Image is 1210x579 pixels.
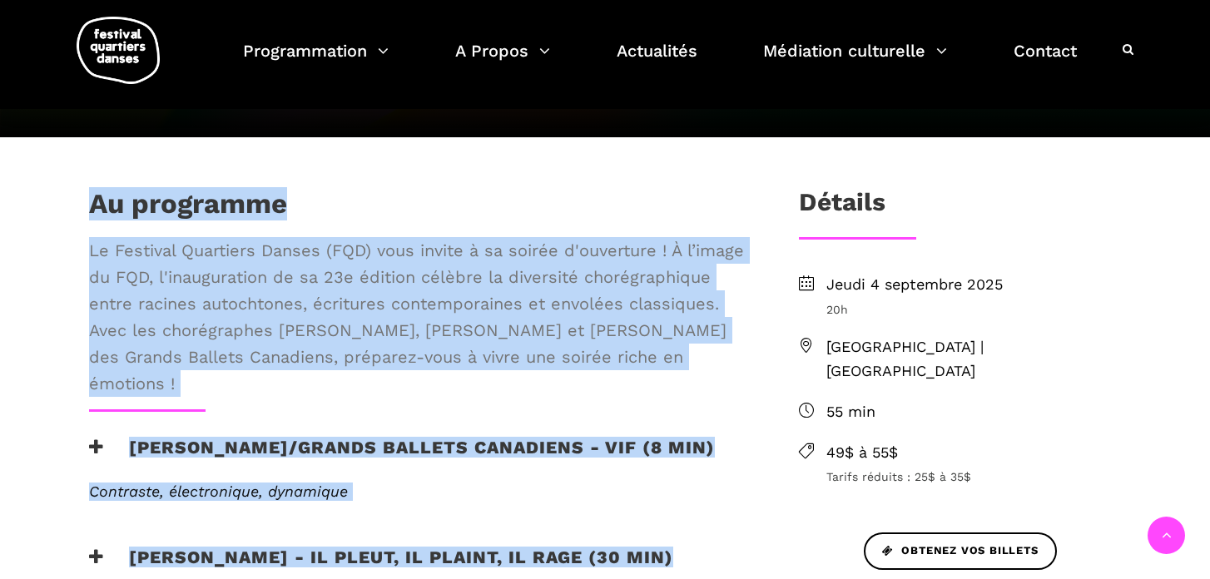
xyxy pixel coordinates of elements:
[617,37,697,86] a: Actualités
[882,542,1039,560] span: Obtenez vos billets
[763,37,947,86] a: Médiation culturelle
[826,300,1121,319] span: 20h
[826,441,1121,465] span: 49$ à 55$
[1014,37,1077,86] a: Contact
[799,187,885,229] h3: Détails
[89,237,745,397] span: Le Festival Quartiers Danses (FQD) vous invite à sa soirée d'ouverture ! À l’image du FQD, l'inau...
[89,482,348,500] span: Contraste, électronique, dynamique
[77,17,160,84] img: logo-fqd-med
[826,273,1121,297] span: Jeudi 4 septembre 2025
[243,37,389,86] a: Programmation
[826,468,1121,486] span: Tarifs réduits : 25$ à 35$
[864,532,1057,570] a: Obtenez vos billets
[826,400,1121,424] span: 55 min
[826,335,1121,384] span: [GEOGRAPHIC_DATA] | [GEOGRAPHIC_DATA]
[89,437,715,478] h3: [PERSON_NAME]/Grands Ballets Canadiens - Vif (8 min)
[455,37,550,86] a: A Propos
[89,187,287,229] h1: Au programme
